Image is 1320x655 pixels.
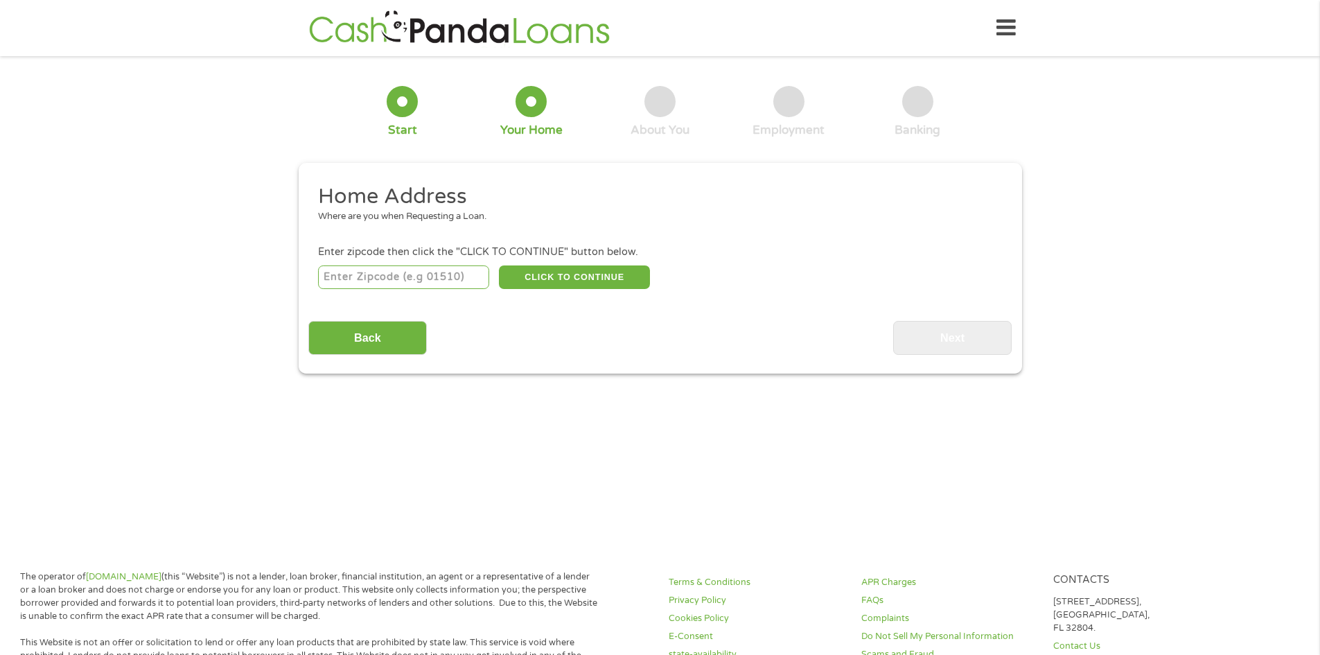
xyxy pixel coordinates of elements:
h2: Home Address [318,183,992,211]
a: E-Consent [669,630,845,643]
a: Terms & Conditions [669,576,845,589]
h4: Contacts [1053,574,1229,587]
a: Privacy Policy [669,594,845,607]
input: Next [893,321,1012,355]
a: APR Charges [861,576,1037,589]
a: FAQs [861,594,1037,607]
p: The operator of (this “Website”) is not a lender, loan broker, financial institution, an agent or... [20,570,598,623]
div: Where are you when Requesting a Loan. [318,210,992,224]
input: Enter Zipcode (e.g 01510) [318,265,489,289]
div: About You [631,123,689,138]
a: [DOMAIN_NAME] [86,571,161,582]
div: Employment [753,123,825,138]
button: CLICK TO CONTINUE [499,265,650,289]
input: Back [308,321,427,355]
div: Your Home [500,123,563,138]
a: Cookies Policy [669,612,845,625]
div: Banking [895,123,940,138]
div: Enter zipcode then click the "CLICK TO CONTINUE" button below. [318,245,1001,260]
div: Start [388,123,417,138]
img: GetLoanNow Logo [305,8,614,48]
a: Do Not Sell My Personal Information [861,630,1037,643]
p: [STREET_ADDRESS], [GEOGRAPHIC_DATA], FL 32804. [1053,595,1229,635]
a: Complaints [861,612,1037,625]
